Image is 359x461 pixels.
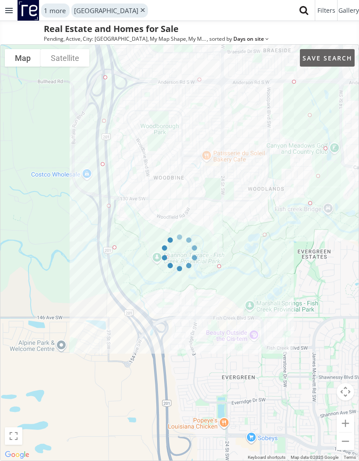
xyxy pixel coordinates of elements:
span: My Map Shape , [150,35,187,43]
div: 1 more [41,4,70,18]
span: , sorted by [207,35,269,43]
span: Gallery [338,6,359,15]
span: Pending , [44,35,65,43]
span: Active , [66,35,82,43]
span: My Map Bounds [188,35,228,43]
span: Filters [317,6,335,15]
span: Days on site [233,35,269,43]
div: [GEOGRAPHIC_DATA] [71,4,148,18]
h1: Real Estate and Homes for Sale [44,23,179,35]
span: City: [GEOGRAPHIC_DATA] , [83,35,149,43]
